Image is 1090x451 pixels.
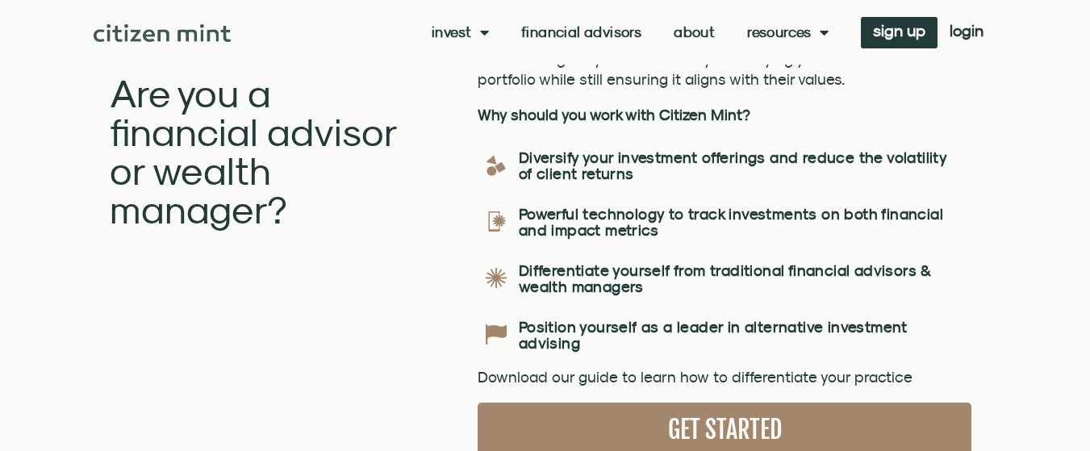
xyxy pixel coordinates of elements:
[519,319,963,351] h2: Position yourself as a leader in alternative investment advising
[519,262,963,294] h2: Differentiate yourself from traditional financial advisors & wealth managers
[938,17,996,48] a: login
[519,206,963,238] h2: Powerful technology to track investments on both financial and impact metrics
[521,24,641,40] a: Financial Advisors
[432,24,489,40] a: Invest
[950,25,984,36] span: login
[478,50,959,88] span: Retain and grow your business by diversifying your client’s investment portfolio while still ensu...
[747,24,829,40] a: Resources
[674,24,715,40] a: About
[110,73,406,228] h2: Are you a financial advisor or wealth manager?
[432,24,829,40] nav: Menu
[861,17,938,48] a: sign up
[519,149,963,182] h2: Diversify your investment offerings and reduce the volatility of client returns
[478,367,971,387] p: Download our guide to learn how to differentiate your practice
[478,106,750,123] strong: Why should you work with Citizen Mint?
[873,25,925,36] span: sign up
[668,420,782,440] span: GET STARTED
[94,24,232,42] img: Citizen Mint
